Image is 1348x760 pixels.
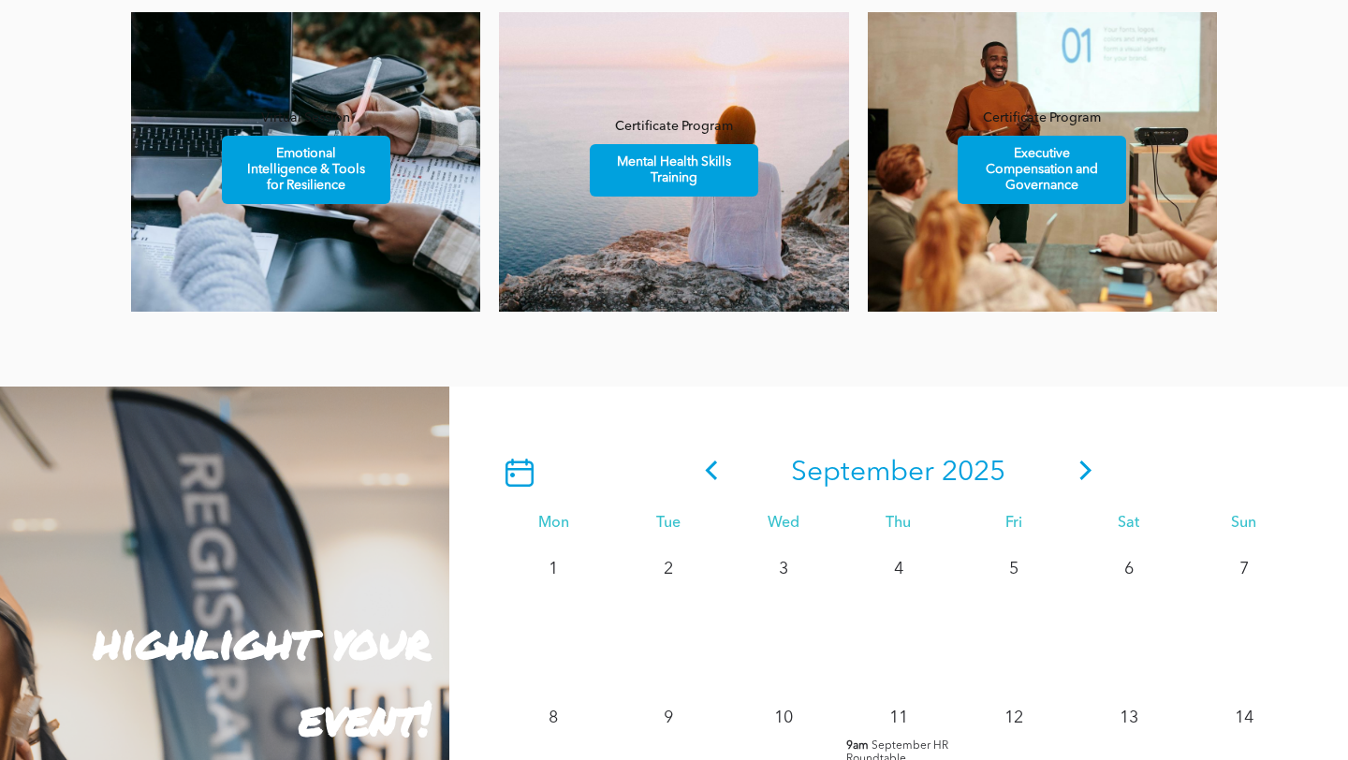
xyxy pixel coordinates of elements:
[958,136,1126,204] a: Executive Compensation and Governance
[536,552,570,586] p: 1
[767,701,800,735] p: 10
[997,701,1031,735] p: 12
[882,552,916,586] p: 4
[956,515,1071,533] div: Fri
[1112,552,1146,586] p: 6
[224,137,387,203] span: Emotional Intelligence & Tools for Resilience
[496,515,611,533] div: Mon
[1071,515,1186,533] div: Sat
[1227,701,1261,735] p: 14
[791,459,934,487] span: September
[536,701,570,735] p: 8
[611,515,726,533] div: Tue
[590,144,758,197] a: Mental Health Skills Training
[593,145,755,196] span: Mental Health Skills Training
[842,515,957,533] div: Thu
[1186,515,1301,533] div: Sun
[652,552,685,586] p: 2
[767,552,800,586] p: 3
[997,552,1031,586] p: 5
[882,701,916,735] p: 11
[726,515,842,533] div: Wed
[846,739,869,753] span: 9am
[94,607,431,751] strong: highlight your event!
[222,136,390,204] a: Emotional Intelligence & Tools for Resilience
[652,701,685,735] p: 9
[1227,552,1261,586] p: 7
[960,137,1123,203] span: Executive Compensation and Governance
[942,459,1005,487] span: 2025
[1112,701,1146,735] p: 13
